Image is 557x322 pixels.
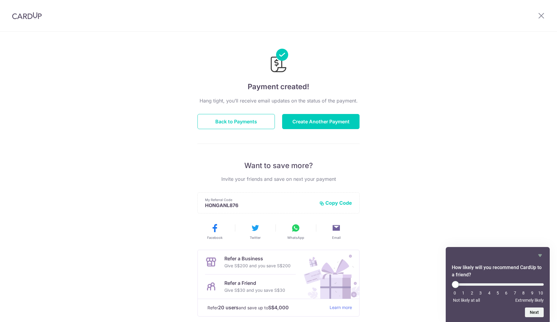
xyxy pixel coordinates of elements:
button: Email [318,223,354,240]
p: My Referral Code [205,197,314,202]
span: Twitter [250,235,261,240]
img: CardUp [12,12,42,19]
li: 5 [495,291,501,295]
h4: Payment created! [197,81,360,92]
p: Refer and save up to [207,304,325,311]
span: Facebook [207,235,223,240]
button: WhatsApp [278,223,314,240]
span: Email [332,235,341,240]
button: Back to Payments [197,114,275,129]
p: Refer a Friend [224,279,285,287]
p: Want to save more? [197,161,360,171]
div: How likely will you recommend CardUp to a friend? Select an option from 0 to 10, with 0 being Not... [452,281,544,303]
span: Not likely at all [453,298,480,303]
h2: How likely will you recommend CardUp to a friend? Select an option from 0 to 10, with 0 being Not... [452,264,544,278]
div: How likely will you recommend CardUp to a friend? Select an option from 0 to 10, with 0 being Not... [452,252,544,317]
li: 2 [469,291,475,295]
button: Copy Code [319,200,352,206]
button: Next question [525,307,544,317]
p: Give S$30 and you save S$30 [224,287,285,294]
li: 4 [486,291,492,295]
li: 9 [529,291,535,295]
li: 0 [452,291,458,295]
button: Create Another Payment [282,114,360,129]
p: Hang tight, you’ll receive email updates on the status of the payment. [197,97,360,104]
a: Learn more [330,304,352,311]
span: Extremely likely [515,298,544,303]
li: 6 [503,291,509,295]
strong: S$4,000 [268,304,289,311]
strong: 20 users [218,304,239,311]
li: 10 [538,291,544,295]
p: Refer a Business [224,255,291,262]
img: Payments [269,49,288,74]
button: Facebook [197,223,233,240]
button: Twitter [237,223,273,240]
p: HONGANL876 [205,202,314,208]
li: 8 [520,291,526,295]
p: Give S$200 and you save S$200 [224,262,291,269]
p: Invite your friends and save on next your payment [197,175,360,183]
li: 1 [460,291,466,295]
button: Hide survey [536,252,544,259]
li: 7 [512,291,518,295]
li: 3 [477,291,484,295]
span: WhatsApp [287,235,304,240]
img: Refer [298,250,359,299]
